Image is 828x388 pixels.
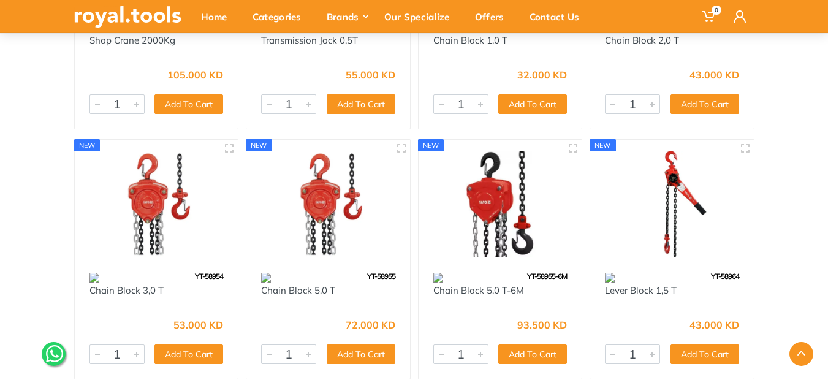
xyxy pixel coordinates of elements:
div: 93.500 KD [517,320,567,330]
span: YT-58955-6M [527,272,567,281]
a: Chain Block 5,0 T [261,284,335,296]
div: Categories [244,4,318,29]
img: Royal Tools - Chain Block 5,0 T [257,151,399,257]
a: Transmission Jack 0,5T [261,34,358,46]
img: Royal Tools - Chain Block 5,0 T-6M [430,151,571,257]
div: new [74,139,101,151]
img: Royal Tools - Chain Block 3,0 T [86,151,227,257]
div: 43.000 KD [689,320,739,330]
span: YT-58954 [195,272,223,281]
div: 72.000 KD [346,320,395,330]
div: new [418,139,444,151]
div: Contact Us [521,4,596,29]
div: 43.000 KD [689,70,739,80]
button: Add To Cart [498,94,567,114]
button: Add To Cart [154,94,223,114]
a: Chain Block 3,0 T [89,284,164,296]
span: 0 [712,6,721,15]
img: Royal Tools - Lever Block 1,5 T [601,151,743,257]
a: Shop Crane 2000Kg [89,34,175,46]
span: YT-58964 [711,272,739,281]
div: Home [192,4,244,29]
button: Add To Cart [327,94,395,114]
div: Our Specialize [376,4,466,29]
img: royal.tools Logo [74,6,181,28]
a: Chain Block 2,0 T [605,34,679,46]
div: 105.000 KD [167,70,223,80]
img: 142.webp [89,273,99,283]
a: Chain Block 1,0 T [433,34,507,46]
img: 142.webp [605,273,615,283]
div: 32.000 KD [517,70,567,80]
a: Lever Block 1,5 T [605,284,677,296]
img: 142.webp [261,273,271,283]
div: 55.000 KD [346,70,395,80]
div: new [590,139,616,151]
button: Add To Cart [670,94,739,114]
div: new [246,139,272,151]
div: Brands [318,4,376,29]
div: Offers [466,4,521,29]
span: YT-58955 [367,272,395,281]
a: Chain Block 5,0 T-6M [433,284,524,296]
div: 53.000 KD [173,320,223,330]
img: 142.webp [433,273,443,283]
